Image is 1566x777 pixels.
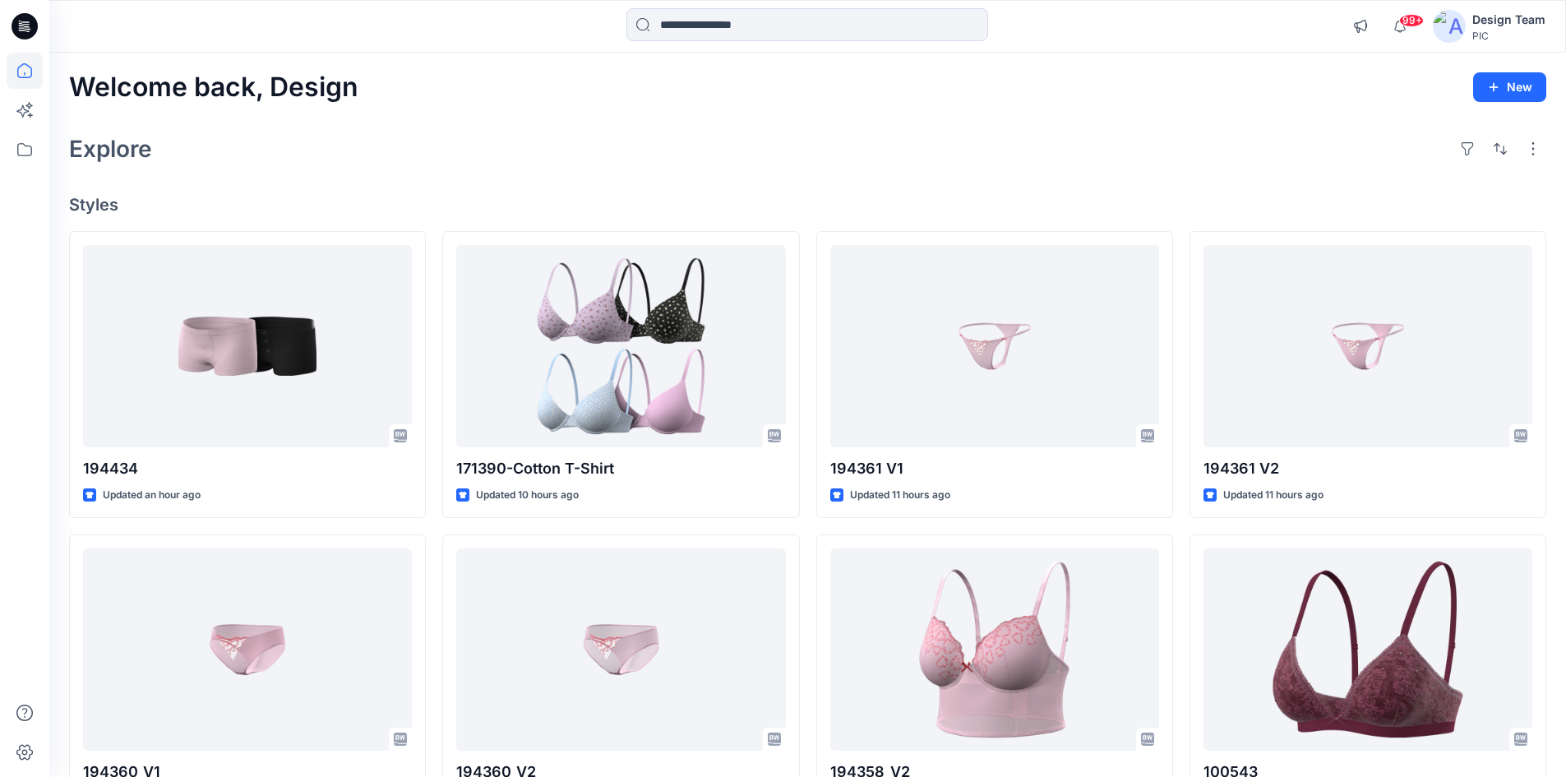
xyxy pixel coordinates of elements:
h2: Welcome back, Design [69,72,358,103]
div: Design Team [1472,10,1545,30]
p: 194361 V1 [830,457,1159,480]
p: Updated 10 hours ago [476,487,579,504]
h2: Explore [69,136,152,162]
div: PIC [1472,30,1545,42]
a: 100543 [1203,548,1532,752]
a: 194434 [83,245,412,448]
a: 194361 V2 [1203,245,1532,448]
img: avatar [1433,10,1466,43]
p: Updated 11 hours ago [850,487,950,504]
p: Updated an hour ago [103,487,201,504]
a: 194358_V2 [830,548,1159,752]
a: 194361 V1 [830,245,1159,448]
h4: Styles [69,195,1546,215]
a: 194360_V1 [83,548,412,752]
a: 194360_V2 [456,548,785,752]
p: 194434 [83,457,412,480]
p: Updated 11 hours ago [1223,487,1323,504]
p: 194361 V2 [1203,457,1532,480]
a: 171390-Cotton T-Shirt [456,245,785,448]
button: New [1473,72,1546,102]
p: 171390-Cotton T-Shirt [456,457,785,480]
span: 99+ [1399,14,1424,27]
